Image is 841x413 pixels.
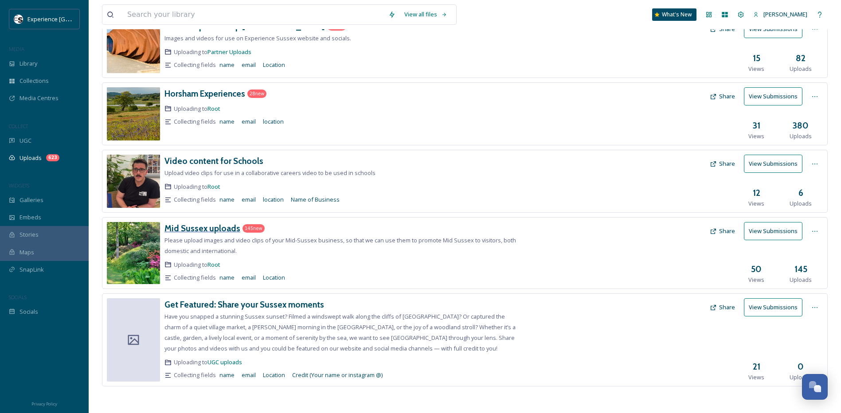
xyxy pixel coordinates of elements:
span: Please upload images and video clips of your Mid-Sussex business, so that we can use them to prom... [164,236,516,255]
span: UGC [20,136,31,145]
span: Maps [20,248,34,257]
span: Experience [GEOGRAPHIC_DATA] [27,15,115,23]
span: Location [263,371,285,379]
span: Uploads [790,276,812,284]
a: Horsham Experiences [164,87,245,100]
span: Uploading to [174,48,251,56]
a: View Submissions [744,155,807,173]
span: location [263,195,284,204]
div: View all files [400,6,452,23]
span: [PERSON_NAME] [763,10,807,18]
span: Have you snapped a stunning Sussex sunset? Filmed a windswept walk along the cliffs of [GEOGRAPHI... [164,312,516,352]
a: UGC uploads [207,358,242,366]
span: Collections [20,77,49,85]
button: Share [705,155,739,172]
span: MEDIA [9,46,24,52]
span: Collecting fields [174,61,216,69]
span: email [242,117,256,126]
span: Uploading to [174,105,220,113]
a: Root [207,105,220,113]
span: name [219,195,235,204]
h3: 21 [753,360,760,373]
span: Views [748,199,764,208]
h3: 82 [796,52,806,65]
button: Share [705,88,739,105]
img: e73d093c-0a51-4230-b27a-e4dd8c2c8d6a.jpg [107,20,160,73]
input: Search your library [123,5,384,24]
span: Media Centres [20,94,59,102]
span: email [242,61,256,69]
button: Share [705,222,739,240]
button: View Submissions [744,298,802,316]
div: 145 new [243,224,265,233]
span: name [219,273,235,282]
h3: 12 [753,187,760,199]
span: Upload video clips for use in a collaborative careers video to be used in schools [164,169,376,177]
span: SOCIALS [9,294,27,300]
span: Stories [20,230,39,239]
h3: 31 [753,119,760,132]
a: Root [207,183,220,191]
span: Uploading to [174,358,242,366]
a: Privacy Policy [31,398,57,409]
span: email [242,371,256,379]
div: 28 new [247,90,266,98]
h3: 145 [794,263,807,276]
span: Uploads [790,373,812,382]
span: Socials [20,308,38,316]
span: SnapLink [20,265,44,274]
span: Library [20,59,37,68]
span: Collecting fields [174,117,216,126]
span: email [242,195,256,204]
img: ce9c3971-6d5e-40d4-bdd2-d3d19e98e948.jpg [107,155,160,208]
img: 915411c4-c596-48a4-8f82-2814f59fea12.jpg [107,87,160,140]
h3: Horsham Experiences [164,88,245,99]
a: Partner Uploads [207,48,251,56]
button: View Submissions [744,87,802,105]
span: Name of Business [291,195,340,204]
span: Embeds [20,213,41,222]
h3: Mid Sussex uploads [164,223,240,234]
button: View Submissions [744,155,802,173]
span: Galleries [20,196,43,204]
span: location [263,117,284,126]
span: Credit (Your name or instagram @) [292,371,383,379]
img: WSCC%20ES%20Socials%20Icon%20-%20Secondary%20-%20Black.jpg [14,15,23,23]
button: View Submissions [744,222,802,240]
span: Uploads [20,154,42,162]
a: What's New [652,8,696,21]
a: View Submissions [744,222,807,240]
div: 623 [46,154,59,161]
a: View Submissions [744,87,807,105]
span: email [242,273,256,282]
span: Location [263,273,285,282]
h3: Video content for Schools [164,156,263,166]
span: Collecting fields [174,273,216,282]
h3: 0 [798,360,804,373]
span: Views [748,132,764,140]
span: Images and videos for use on Experience Sussex website and socials. [164,34,351,42]
span: Views [748,276,764,284]
span: Uploads [790,199,812,208]
span: Views [748,65,764,73]
span: Uploads [790,65,812,73]
span: Location [263,61,285,69]
a: [PERSON_NAME] [749,6,812,23]
a: Video content for Schools [164,155,263,168]
a: Root [207,261,220,269]
span: Privacy Policy [31,401,57,407]
span: name [219,117,235,126]
h3: 50 [751,263,762,276]
span: Collecting fields [174,195,216,204]
span: COLLECT [9,123,28,129]
span: WIDGETS [9,182,29,189]
h3: 380 [793,119,809,132]
span: name [219,371,235,379]
span: Views [748,373,764,382]
h3: 6 [798,187,803,199]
